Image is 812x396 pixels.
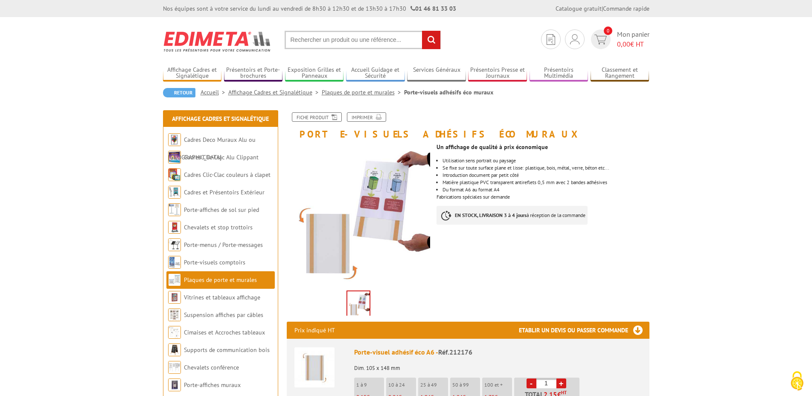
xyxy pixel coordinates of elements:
[168,221,181,234] img: Chevalets et stop trottoirs
[519,322,649,339] h3: Etablir un devis ou passer commande
[594,35,607,44] img: devis rapide
[347,291,370,318] img: porte_visuels_muraux_212176.jpg
[287,144,431,287] img: porte_visuels_muraux_212176.jpg
[228,88,322,96] a: Affichage Cadres et Signalétique
[484,382,512,388] p: 100 et +
[184,241,263,249] a: Porte-menus / Porte-messages
[294,347,335,387] img: Porte-visuel adhésif éco A6
[407,66,466,80] a: Services Généraux
[527,378,536,388] a: -
[168,238,181,251] img: Porte-menus / Porte-messages
[437,206,588,225] p: à réception de la commande
[184,153,259,161] a: Cadres Clic-Clac Alu Clippant
[168,291,181,304] img: Vitrines et tableaux affichage
[354,347,642,357] div: Porte-visuel adhésif éco A6 -
[184,171,271,179] a: Cadres Clic-Clac couleurs à clapet
[184,346,270,354] a: Supports de communication bois
[786,370,808,392] img: Cookies (fenêtre modale)
[442,180,649,185] p: Matière plastique PVC transparent antireflets 0,5 mm avec 2 bandes adhésives
[184,206,259,214] a: Porte-affiches de sol sur pied
[438,348,472,356] span: Réf.212176
[322,88,404,96] a: Plaques de porte et murales
[455,212,527,218] strong: EN STOCK, LIVRAISON 3 à 4 jours
[168,133,181,146] img: Cadres Deco Muraux Alu ou Bois
[347,112,386,122] a: Imprimer
[561,390,567,396] sup: HT
[442,187,649,192] li: Du format A6 au format A4
[184,293,260,301] a: Vitrines et tableaux affichage
[168,136,256,161] a: Cadres Deco Muraux Alu ou [GEOGRAPHIC_DATA]
[285,66,344,80] a: Exposition Grilles et Panneaux
[163,66,222,80] a: Affichage Cadres et Signalétique
[184,381,241,389] a: Porte-affiches muraux
[420,382,448,388] p: 25 à 49
[184,311,263,319] a: Suspension affiches par câbles
[184,188,265,196] a: Cadres et Présentoirs Extérieur
[168,273,181,286] img: Plaques de porte et murales
[617,39,649,49] span: € HT
[617,29,649,49] span: Mon panier
[163,88,195,97] a: Retour
[168,308,181,321] img: Suspension affiches par câbles
[437,143,548,151] strong: Un affichage de qualité à prix économique
[442,173,649,178] li: Introduction document par petit côté
[556,4,649,13] div: |
[184,329,265,336] a: Cimaises et Accroches tableaux
[589,29,649,49] a: devis rapide 0 Mon panier 0,00€ HT
[184,223,253,231] a: Chevalets et stop trottoirs
[556,378,566,388] a: +
[452,382,480,388] p: 50 à 99
[292,112,342,122] a: Fiche produit
[168,256,181,269] img: Porte-visuels comptoirs
[591,66,649,80] a: Classement et Rangement
[163,4,456,13] div: Nos équipes sont à votre service du lundi au vendredi de 8h30 à 12h30 et de 13h30 à 17h30
[422,31,440,49] input: rechercher
[184,364,239,371] a: Chevalets conférence
[354,359,642,371] p: Dim. 105 x 148 mm
[442,158,649,163] li: Utilisation sens portrait ou paysage
[184,276,257,284] a: Plaques de porte et murales
[782,367,812,396] button: Cookies (fenêtre modale)
[285,31,441,49] input: Rechercher un produit ou une référence...
[556,5,602,12] a: Catalogue gratuit
[547,34,555,45] img: devis rapide
[168,203,181,216] img: Porte-affiches de sol sur pied
[163,26,272,57] img: Edimeta
[346,66,405,80] a: Accueil Guidage et Sécurité
[168,168,181,181] img: Cadres Clic-Clac couleurs à clapet
[468,66,527,80] a: Présentoirs Presse et Journaux
[530,66,588,80] a: Présentoirs Multimédia
[617,40,630,48] span: 0,00
[388,382,416,388] p: 10 à 24
[356,382,384,388] p: 1 à 9
[437,139,655,233] div: Fabrications spéciales sur demande
[184,258,245,266] a: Porte-visuels comptoirs
[224,66,283,80] a: Présentoirs et Porte-brochures
[201,88,228,96] a: Accueil
[570,34,579,44] img: devis rapide
[172,115,269,123] a: Affichage Cadres et Signalétique
[294,322,335,339] p: Prix indiqué HT
[168,186,181,199] img: Cadres et Présentoirs Extérieur
[442,165,649,170] li: Se fixe sur toute surface plane et lisse: plastique, bois, métal, verre, béton etc...
[603,5,649,12] a: Commande rapide
[410,5,456,12] strong: 01 46 81 33 03
[604,26,612,35] span: 0
[404,88,493,97] li: Porte-visuels adhésifs éco muraux
[168,326,181,339] img: Cimaises et Accroches tableaux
